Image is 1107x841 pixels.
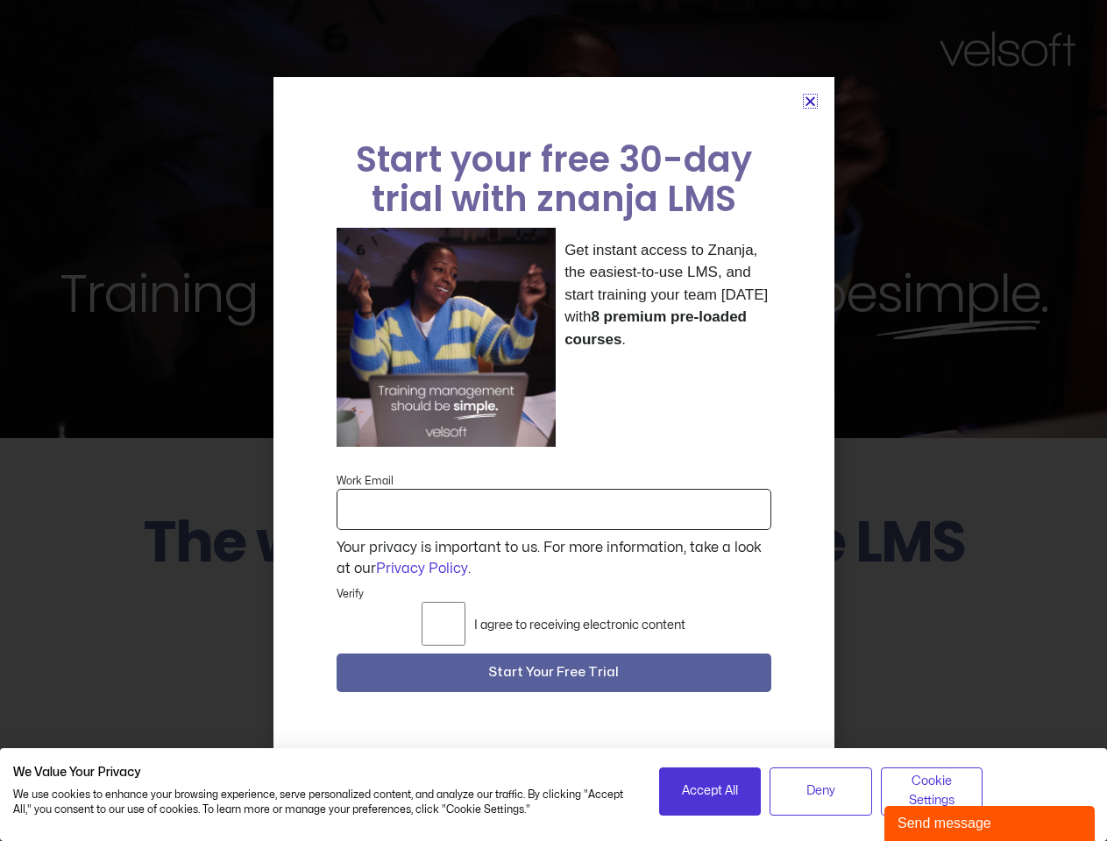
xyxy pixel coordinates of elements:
span: Cookie Settings [892,772,972,811]
button: Start Your Free Trial [337,654,771,692]
h2: Start your free 30-day trial with znanja LMS [337,140,771,219]
h2: We Value Your Privacy [13,765,633,781]
a: Privacy Policy [376,562,468,576]
span: Deny [806,781,835,801]
label: I agree to receiving electronic content [474,618,685,632]
img: a woman sitting at her laptop dancing [337,228,557,448]
p: We use cookies to enhance your browsing experience, serve personalized content, and analyze our t... [13,788,633,817]
iframe: chat widget [884,802,1098,841]
button: Deny all cookies [770,767,872,816]
button: Accept all cookies [659,767,762,816]
span: Start Your Free Trial [488,662,619,683]
strong: 8 premium pre-loaded courses [564,308,747,348]
label: Verify [337,586,364,602]
button: Adjust cookie preferences [881,767,983,816]
span: Accept All [682,781,738,801]
p: Get instant access to Znanja, the easiest-to-use LMS, and start training your team [DATE] with . [564,239,770,351]
div: Your privacy is important to us. For more information, take a look at our . [334,537,773,579]
label: Work Email [337,473,394,489]
a: Close [804,95,817,108]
